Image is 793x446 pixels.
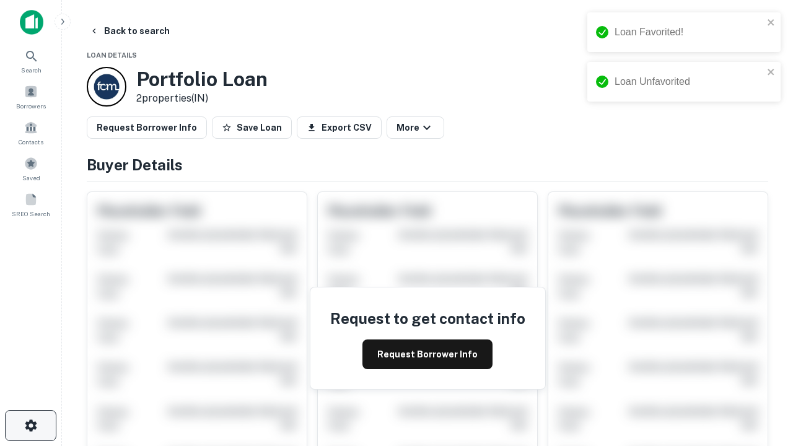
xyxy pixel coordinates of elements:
[87,116,207,139] button: Request Borrower Info
[4,152,58,185] a: Saved
[19,137,43,147] span: Contacts
[21,65,42,75] span: Search
[20,10,43,35] img: capitalize-icon.png
[212,116,292,139] button: Save Loan
[87,154,768,176] h4: Buyer Details
[731,347,793,406] iframe: Chat Widget
[22,173,40,183] span: Saved
[767,17,776,29] button: close
[615,25,763,40] div: Loan Favorited!
[4,116,58,149] a: Contacts
[330,307,525,330] h4: Request to get contact info
[387,116,444,139] button: More
[615,74,763,89] div: Loan Unfavorited
[136,68,268,91] h3: Portfolio Loan
[84,20,175,42] button: Back to search
[16,101,46,111] span: Borrowers
[12,209,50,219] span: SREO Search
[297,116,382,139] button: Export CSV
[767,67,776,79] button: close
[362,339,493,369] button: Request Borrower Info
[4,44,58,77] a: Search
[4,80,58,113] a: Borrowers
[87,51,137,59] span: Loan Details
[4,188,58,221] a: SREO Search
[136,91,268,106] p: 2 properties (IN)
